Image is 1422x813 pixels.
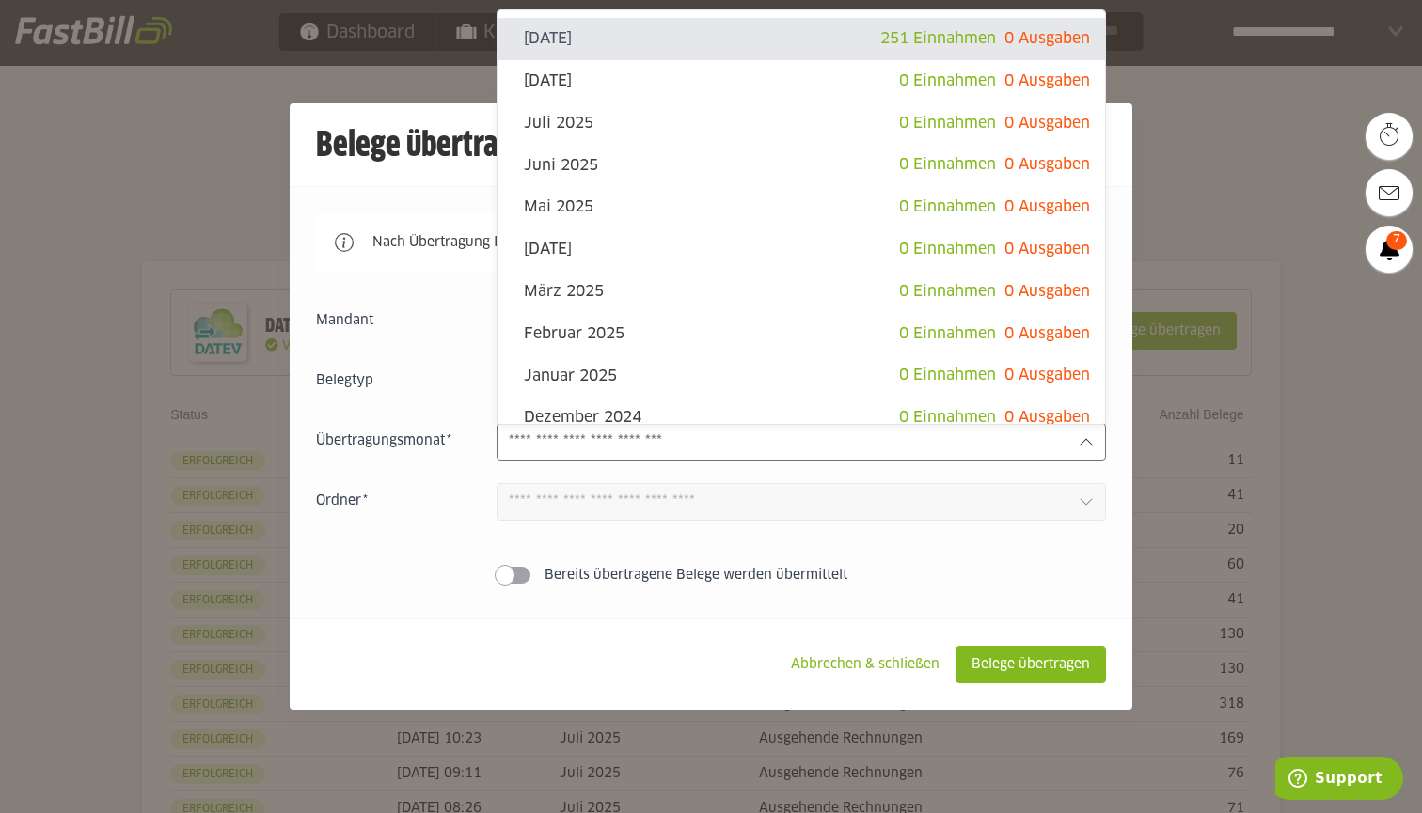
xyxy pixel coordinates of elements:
[899,157,996,172] span: 0 Einnahmen
[899,284,996,299] span: 0 Einnahmen
[899,73,996,88] span: 0 Einnahmen
[498,313,1105,355] sl-option: Februar 2025
[1004,410,1090,425] span: 0 Ausgaben
[899,116,996,131] span: 0 Einnahmen
[1004,242,1090,257] span: 0 Ausgaben
[1004,199,1090,214] span: 0 Ausgaben
[1004,284,1090,299] span: 0 Ausgaben
[899,410,996,425] span: 0 Einnahmen
[498,228,1105,271] sl-option: [DATE]
[899,199,996,214] span: 0 Einnahmen
[880,31,996,46] span: 251 Einnahmen
[498,397,1105,439] sl-option: Dezember 2024
[1004,73,1090,88] span: 0 Ausgaben
[1004,367,1090,383] span: 0 Ausgaben
[498,144,1105,186] sl-option: Juni 2025
[899,326,996,341] span: 0 Einnahmen
[316,566,1106,585] sl-switch: Bereits übertragene Belege werden übermittelt
[1366,226,1413,273] a: 7
[1386,231,1407,250] span: 7
[1004,326,1090,341] span: 0 Ausgaben
[498,186,1105,228] sl-option: Mai 2025
[956,646,1106,683] sl-button: Belege übertragen
[775,646,956,683] sl-button: Abbrechen & schließen
[1004,31,1090,46] span: 0 Ausgaben
[498,60,1105,102] sl-option: [DATE]
[899,242,996,257] span: 0 Einnahmen
[498,18,1105,60] sl-option: [DATE]
[498,271,1105,313] sl-option: März 2025
[1004,116,1090,131] span: 0 Ausgaben
[498,102,1105,145] sl-option: Juli 2025
[1004,157,1090,172] span: 0 Ausgaben
[1275,757,1403,804] iframe: Öffnet ein Widget, in dem Sie weitere Informationen finden
[899,367,996,383] span: 0 Einnahmen
[498,354,1105,397] sl-option: Januar 2025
